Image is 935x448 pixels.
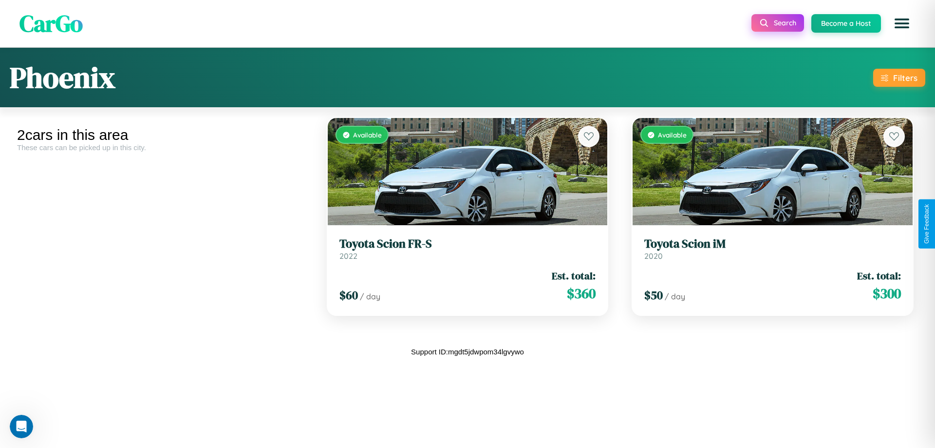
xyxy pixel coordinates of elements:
[567,284,596,303] span: $ 360
[552,269,596,283] span: Est. total:
[411,345,524,358] p: Support ID: mgdt5jdwpom34lgvywo
[360,292,380,301] span: / day
[893,73,917,83] div: Filters
[857,269,901,283] span: Est. total:
[644,251,663,261] span: 2020
[339,251,357,261] span: 2022
[17,143,308,152] div: These cars can be picked up in this city.
[17,127,308,143] div: 2 cars in this area
[19,7,83,39] span: CarGo
[923,204,930,244] div: Give Feedback
[644,237,901,261] a: Toyota Scion iM2020
[665,292,685,301] span: / day
[10,415,33,438] iframe: Intercom live chat
[888,10,916,37] button: Open menu
[644,237,901,251] h3: Toyota Scion iM
[873,284,901,303] span: $ 300
[658,131,687,139] span: Available
[339,237,596,261] a: Toyota Scion FR-S2022
[339,287,358,303] span: $ 60
[339,237,596,251] h3: Toyota Scion FR-S
[751,14,804,32] button: Search
[644,287,663,303] span: $ 50
[353,131,382,139] span: Available
[10,58,115,97] h1: Phoenix
[873,69,925,87] button: Filters
[811,14,881,33] button: Become a Host
[774,19,796,27] span: Search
